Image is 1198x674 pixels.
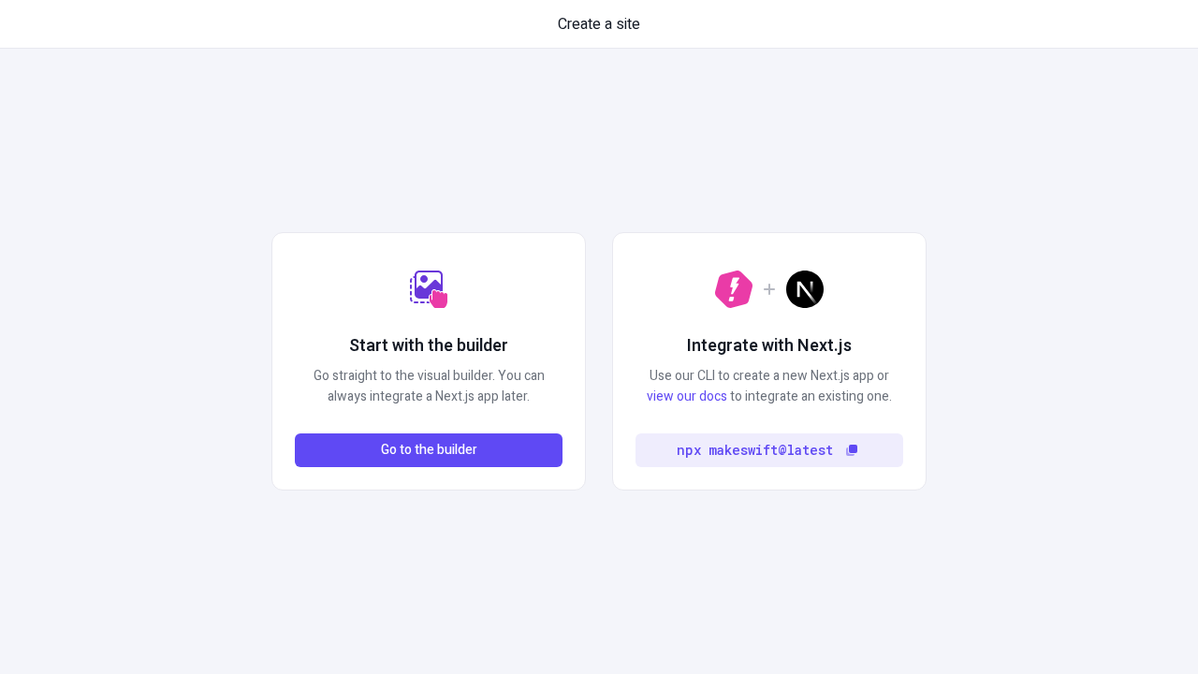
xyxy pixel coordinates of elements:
a: view our docs [647,387,727,406]
h2: Integrate with Next.js [687,334,852,359]
span: Create a site [558,13,640,36]
p: Go straight to the visual builder. You can always integrate a Next.js app later. [295,366,562,407]
code: npx makeswift@latest [677,440,833,461]
h2: Start with the builder [349,334,508,359]
button: Go to the builder [295,433,562,467]
p: Use our CLI to create a new Next.js app or to integrate an existing one. [636,366,903,407]
span: Go to the builder [381,440,477,461]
